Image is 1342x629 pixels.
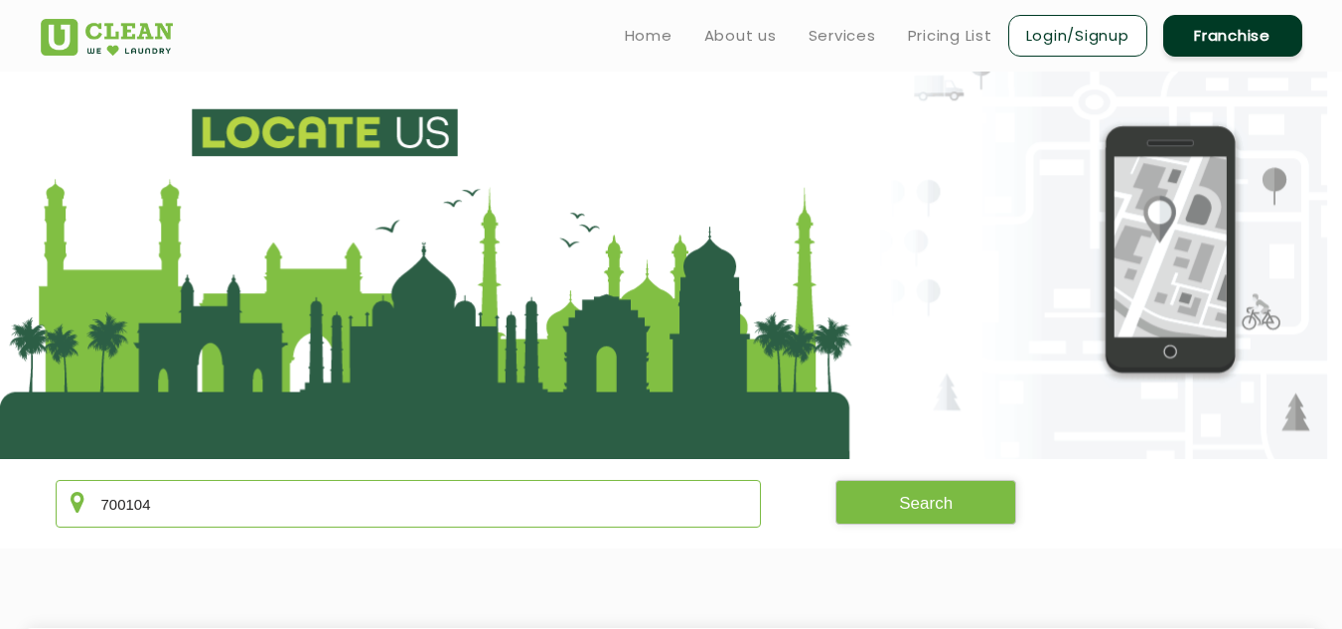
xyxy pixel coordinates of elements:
a: Services [809,24,876,48]
a: About us [704,24,777,48]
a: Franchise [1163,15,1302,57]
input: Enter city/area/pin Code [56,480,762,528]
a: Pricing List [908,24,992,48]
button: Search [835,480,1016,525]
img: UClean Laundry and Dry Cleaning [41,19,173,56]
a: Login/Signup [1008,15,1147,57]
a: Home [625,24,672,48]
